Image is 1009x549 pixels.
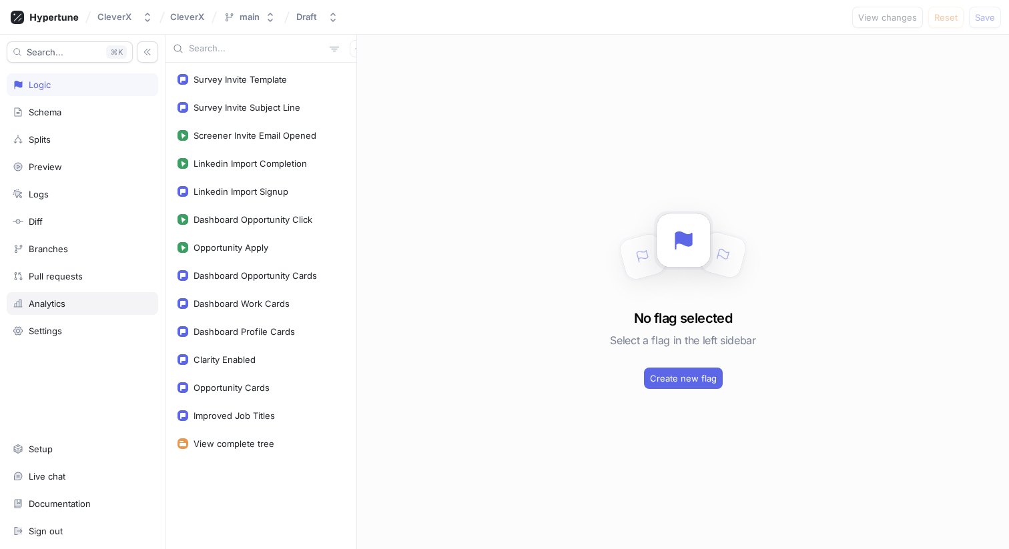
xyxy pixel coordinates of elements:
[29,216,43,227] div: Diff
[634,308,732,328] h3: No flag selected
[92,6,158,28] button: CleverX
[218,6,281,28] button: main
[291,6,344,28] button: Draft
[29,134,51,145] div: Splits
[29,444,53,454] div: Setup
[170,12,204,21] span: CleverX
[29,243,68,254] div: Branches
[194,438,274,449] div: View complete tree
[650,374,717,382] span: Create new flag
[194,102,300,113] div: Survey Invite Subject Line
[189,42,324,55] input: Search...
[194,326,295,337] div: Dashboard Profile Cards
[29,161,62,172] div: Preview
[194,382,270,393] div: Opportunity Cards
[934,13,958,21] span: Reset
[29,498,91,509] div: Documentation
[858,13,917,21] span: View changes
[240,11,260,23] div: main
[29,107,61,117] div: Schema
[29,326,62,336] div: Settings
[852,7,923,28] button: View changes
[194,242,268,253] div: Opportunity Apply
[969,7,1001,28] button: Save
[29,79,51,90] div: Logic
[7,41,133,63] button: Search...K
[194,130,316,141] div: Screener Invite Email Opened
[29,298,65,309] div: Analytics
[194,410,275,421] div: Improved Job Titles
[29,271,83,282] div: Pull requests
[194,186,288,197] div: Linkedin Import Signup
[975,13,995,21] span: Save
[928,7,964,28] button: Reset
[644,368,723,389] button: Create new flag
[194,214,312,225] div: Dashboard Opportunity Click
[7,492,158,515] a: Documentation
[29,471,65,482] div: Live chat
[106,45,127,59] div: K
[194,270,317,281] div: Dashboard Opportunity Cards
[610,328,755,352] h5: Select a flag in the left sidebar
[296,11,317,23] div: Draft
[194,158,307,169] div: Linkedin Import Completion
[97,11,131,23] div: CleverX
[29,526,63,536] div: Sign out
[194,298,290,309] div: Dashboard Work Cards
[194,354,256,365] div: Clarity Enabled
[27,48,63,56] span: Search...
[29,189,49,199] div: Logs
[194,74,287,85] div: Survey Invite Template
